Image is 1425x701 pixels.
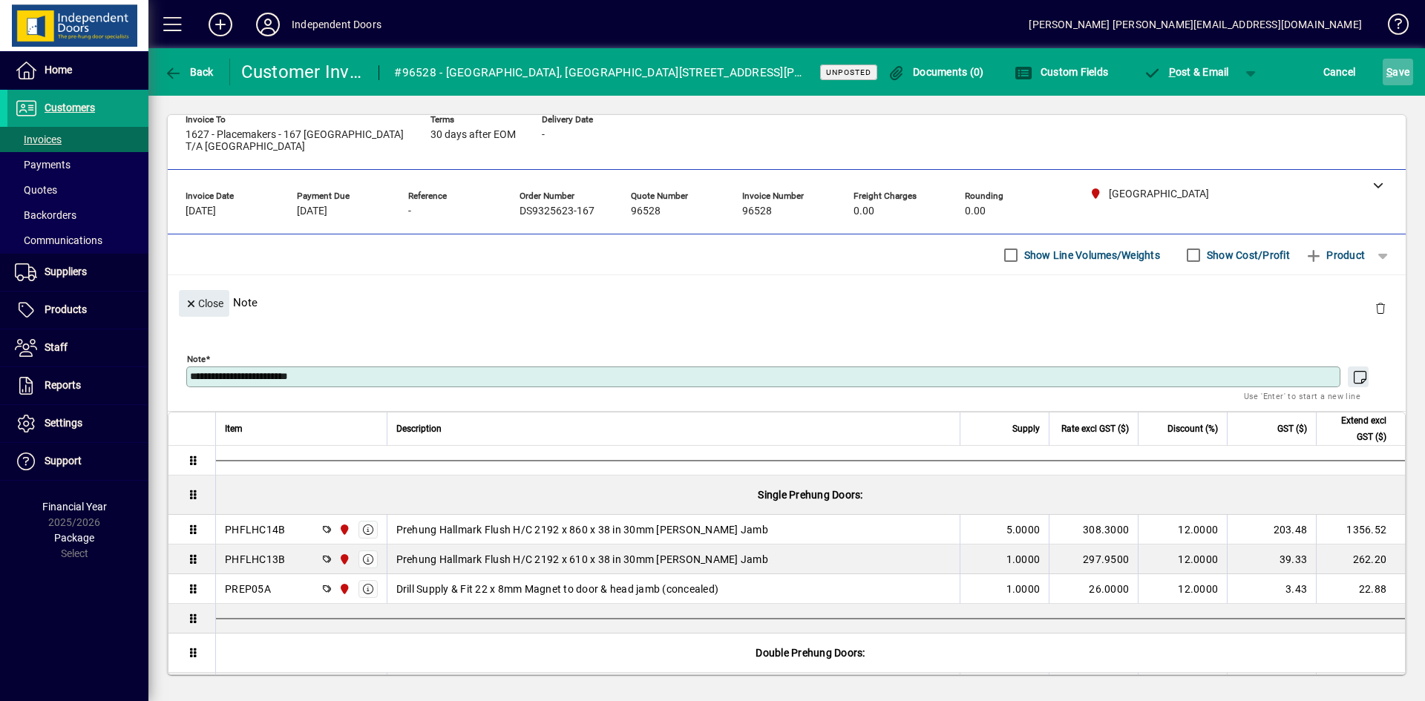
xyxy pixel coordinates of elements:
[1244,387,1360,404] mat-hint: Use 'Enter' to start a new line
[1363,301,1398,315] app-page-header-button: Delete
[185,292,223,316] span: Close
[396,522,768,537] span: Prehung Hallmark Flush H/C 2192 x 860 x 38 in 30mm [PERSON_NAME] Jamb
[742,205,772,217] span: 96528
[1169,66,1176,78] span: P
[1006,522,1041,537] span: 5.0000
[1316,544,1405,574] td: 262.20
[335,581,352,597] span: Christchurch
[45,417,82,429] span: Settings
[45,64,72,76] span: Home
[187,354,206,364] mat-label: Note
[15,134,62,145] span: Invoices
[45,341,68,353] span: Staff
[1029,13,1362,36] div: [PERSON_NAME] [PERSON_NAME][EMAIL_ADDRESS][DOMAIN_NAME]
[7,443,148,480] a: Support
[1136,59,1236,85] button: Post & Email
[1011,59,1112,85] button: Custom Fields
[1305,243,1365,267] span: Product
[292,13,381,36] div: Independent Doors
[1143,66,1229,78] span: ost & Email
[186,205,216,217] span: [DATE]
[1061,421,1129,437] span: Rate excl GST ($)
[1386,60,1409,84] span: ave
[7,152,148,177] a: Payments
[15,209,76,221] span: Backorders
[15,234,102,246] span: Communications
[1021,248,1160,263] label: Show Line Volumes/Weights
[160,59,217,85] button: Back
[45,303,87,315] span: Products
[1320,59,1360,85] button: Cancel
[1323,60,1356,84] span: Cancel
[54,532,94,544] span: Package
[335,521,352,538] span: Christchurch
[45,455,82,467] span: Support
[7,254,148,291] a: Suppliers
[1227,515,1316,544] td: 203.48
[408,205,411,217] span: -
[854,205,874,217] span: 0.00
[7,203,148,228] a: Backorders
[396,582,719,596] span: Drill Supply & Fit 22 x 8mm Magnet to door & head jamb (concealed)
[1297,242,1372,269] button: Product
[965,205,986,217] span: 0.00
[197,11,244,38] button: Add
[244,11,292,38] button: Profile
[1138,515,1227,544] td: 12.0000
[884,59,988,85] button: Documents (0)
[7,367,148,404] a: Reports
[7,329,148,366] a: Staff
[1006,582,1041,596] span: 1.0000
[520,205,594,217] span: DS9325623-167
[1363,290,1398,326] button: Delete
[1058,552,1129,567] div: 297.9500
[1386,66,1392,78] span: S
[15,159,71,171] span: Payments
[396,552,768,567] span: Prehung Hallmark Flush H/C 2192 x 610 x 38 in 30mm [PERSON_NAME] Jamb
[45,379,81,391] span: Reports
[1316,574,1405,604] td: 22.88
[1015,66,1108,78] span: Custom Fields
[225,552,285,567] div: PHFLHC13B
[225,522,285,537] div: PHFLHC14B
[225,421,243,437] span: Item
[42,501,107,513] span: Financial Year
[175,296,233,309] app-page-header-button: Close
[1006,552,1041,567] span: 1.0000
[15,184,57,196] span: Quotes
[1326,412,1386,445] span: Extend excl GST ($)
[7,177,148,203] a: Quotes
[394,61,802,85] div: #96528 - [GEOGRAPHIC_DATA], [GEOGRAPHIC_DATA][STREET_ADDRESS][PERSON_NAME]
[297,205,327,217] span: [DATE]
[1383,59,1413,85] button: Save
[826,68,871,77] span: Unposted
[225,582,271,596] div: PREP05A
[148,59,230,85] app-page-header-button: Back
[1227,544,1316,574] td: 39.33
[335,551,352,567] span: Christchurch
[1167,421,1218,437] span: Discount (%)
[179,290,229,317] button: Close
[1012,421,1040,437] span: Supply
[1138,574,1227,604] td: 12.0000
[1058,522,1129,537] div: 308.3000
[7,127,148,152] a: Invoices
[631,205,661,217] span: 96528
[542,129,545,141] span: -
[7,52,148,89] a: Home
[1138,544,1227,574] td: 12.0000
[186,129,408,153] span: 1627 - Placemakers - 167 [GEOGRAPHIC_DATA] T/A [GEOGRAPHIC_DATA]
[1277,421,1307,437] span: GST ($)
[164,66,214,78] span: Back
[1316,515,1405,544] td: 1356.52
[7,405,148,442] a: Settings
[45,102,95,113] span: Customers
[45,266,87,277] span: Suppliers
[7,292,148,329] a: Products
[1204,248,1290,263] label: Show Cost/Profit
[1227,574,1316,604] td: 3.43
[396,421,442,437] span: Description
[7,228,148,253] a: Communications
[1377,3,1406,51] a: Knowledge Base
[241,60,364,84] div: Customer Invoice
